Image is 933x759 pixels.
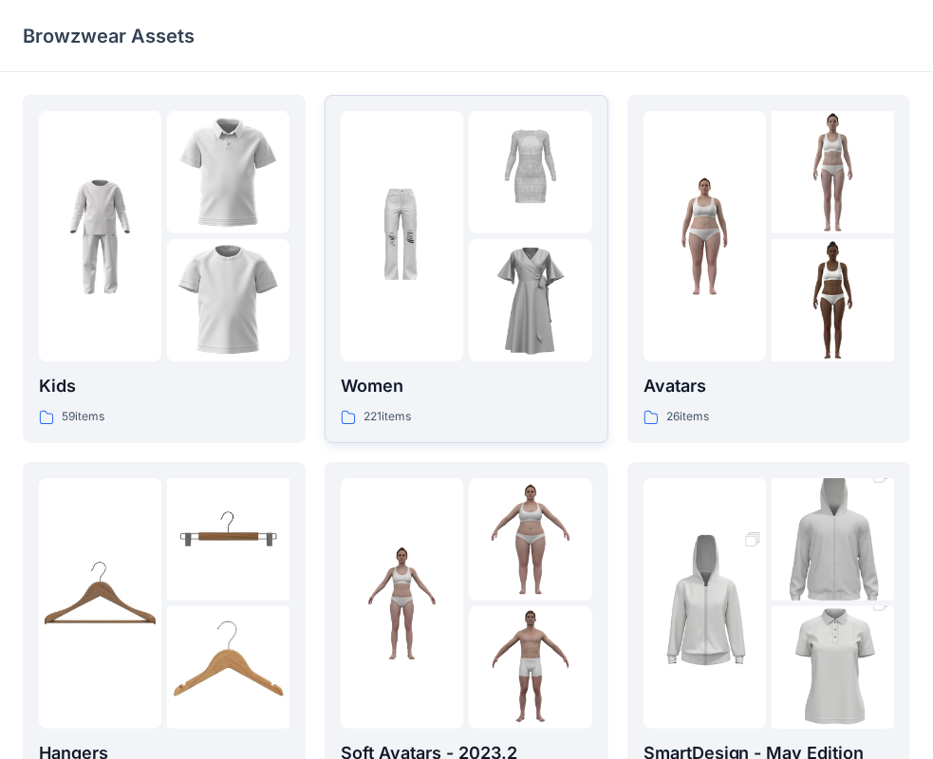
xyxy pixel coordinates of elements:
img: folder 2 [167,478,289,601]
p: Kids [39,373,289,399]
p: Women [341,373,591,399]
img: folder 3 [469,606,591,729]
a: folder 1folder 2folder 3Kids59items [23,95,306,443]
img: folder 1 [39,542,161,664]
p: 59 items [62,407,104,427]
img: folder 2 [772,111,894,233]
p: Avatars [644,373,894,399]
img: folder 3 [772,239,894,361]
p: 26 items [666,407,709,427]
img: folder 1 [341,176,463,298]
a: folder 1folder 2folder 3Women221items [325,95,607,443]
img: folder 1 [644,511,766,695]
img: folder 3 [167,606,289,729]
img: folder 3 [167,239,289,361]
a: folder 1folder 2folder 3Avatars26items [627,95,910,443]
img: folder 3 [469,239,591,361]
img: folder 1 [39,176,161,298]
p: Browzwear Assets [23,23,195,49]
p: 221 items [364,407,411,427]
img: folder 2 [469,111,591,233]
img: folder 2 [167,111,289,233]
img: folder 2 [772,448,894,632]
img: folder 1 [341,542,463,664]
img: folder 1 [644,176,766,298]
img: folder 2 [469,478,591,601]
